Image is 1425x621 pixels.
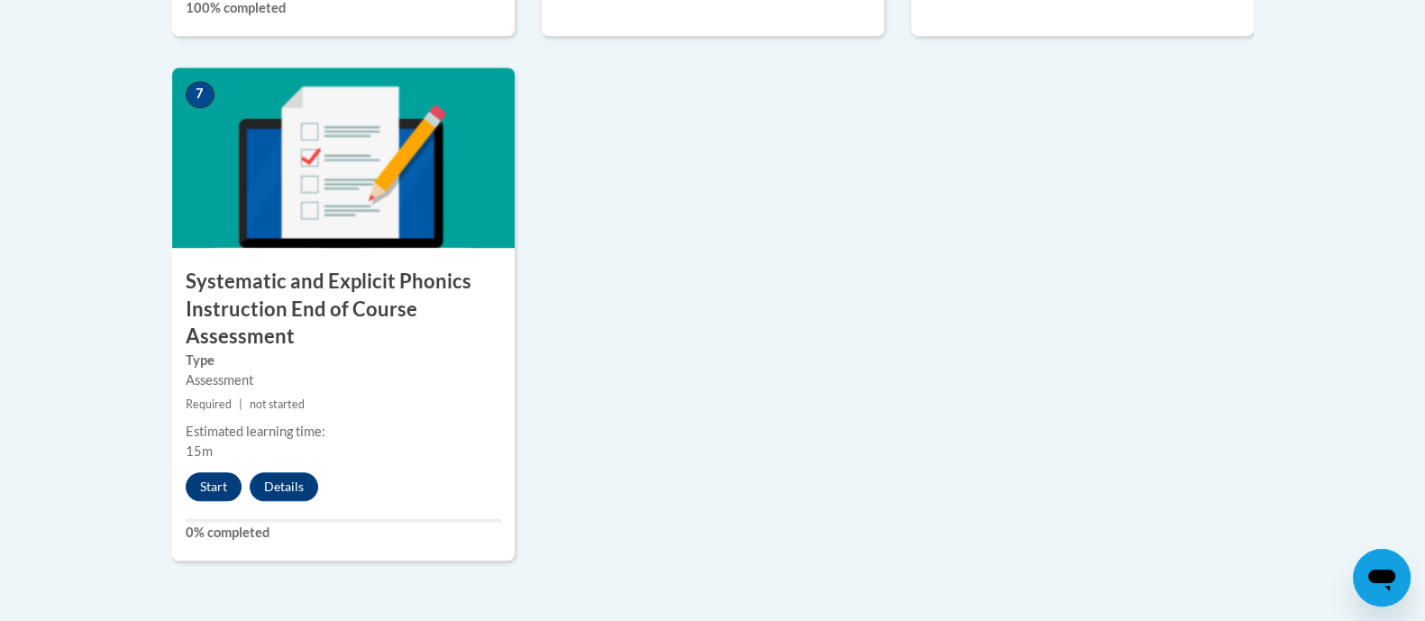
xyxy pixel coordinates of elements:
label: Type [186,351,501,370]
span: 15m [186,443,213,459]
span: | [239,397,242,411]
span: Required [186,397,232,411]
button: Start [186,472,242,501]
iframe: Button to launch messaging window [1353,549,1411,607]
span: not started [250,397,305,411]
img: Course Image [172,68,515,248]
span: 7 [186,81,215,108]
button: Details [250,472,318,501]
h3: Systematic and Explicit Phonics Instruction End of Course Assessment [172,268,515,351]
label: 0% completed [186,523,501,543]
div: Assessment [186,370,501,390]
div: Estimated learning time: [186,422,501,442]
